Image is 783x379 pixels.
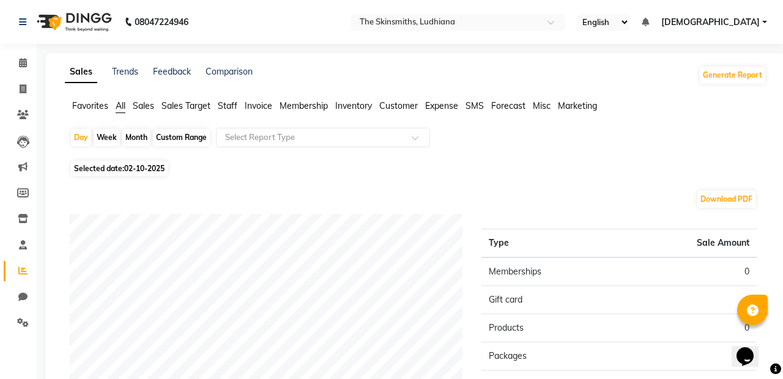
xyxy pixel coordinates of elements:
span: SMS [466,100,484,111]
td: Products [481,314,619,342]
span: Membership [280,100,328,111]
span: [DEMOGRAPHIC_DATA] [661,16,760,29]
a: Comparison [206,66,253,77]
span: Sales Target [161,100,210,111]
b: 08047224946 [135,5,188,39]
span: All [116,100,125,111]
a: Feedback [153,66,191,77]
button: Download PDF [697,191,755,208]
iframe: chat widget [732,330,771,367]
span: Inventory [335,100,372,111]
span: Expense [425,100,458,111]
td: 0 [619,257,757,286]
th: Type [481,229,619,258]
span: Staff [218,100,237,111]
span: Forecast [491,100,525,111]
div: Custom Range [153,129,210,146]
div: Day [71,129,91,146]
span: Misc [533,100,551,111]
td: Packages [481,342,619,370]
div: Month [122,129,150,146]
button: Generate Report [700,67,765,84]
td: 0 [619,286,757,314]
span: Invoice [245,100,272,111]
span: Customer [379,100,418,111]
span: Marketing [558,100,597,111]
td: 0 [619,342,757,370]
div: Week [94,129,120,146]
th: Sale Amount [619,229,757,258]
a: Trends [112,66,138,77]
a: Sales [65,61,97,83]
td: Memberships [481,257,619,286]
span: Selected date: [71,161,168,176]
td: Gift card [481,286,619,314]
span: Sales [133,100,154,111]
td: 0 [619,314,757,342]
span: Favorites [72,100,108,111]
span: 02-10-2025 [124,164,165,173]
img: logo [31,5,115,39]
